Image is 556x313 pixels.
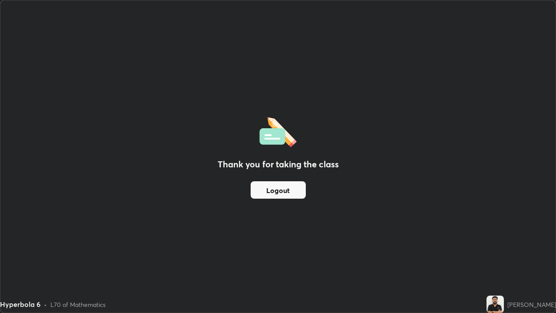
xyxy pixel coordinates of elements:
button: Logout [251,181,306,199]
div: • [44,300,47,309]
img: a9ba632262ef428287db51fe8869eec0.jpg [486,296,504,313]
div: L70 of Mathematics [50,300,106,309]
img: offlineFeedback.1438e8b3.svg [259,114,297,147]
h2: Thank you for taking the class [218,158,339,171]
div: [PERSON_NAME] [507,300,556,309]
